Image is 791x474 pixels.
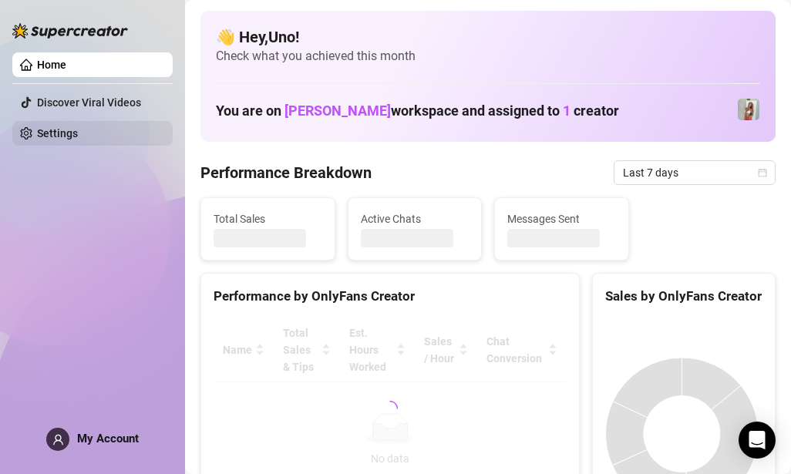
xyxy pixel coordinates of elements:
[37,127,78,140] a: Settings
[216,48,760,65] span: Check what you achieved this month
[758,168,767,177] span: calendar
[623,161,766,184] span: Last 7 days
[37,96,141,109] a: Discover Viral Videos
[200,162,372,183] h4: Performance Breakdown
[361,210,470,227] span: Active Chats
[563,103,571,119] span: 1
[507,210,616,227] span: Messages Sent
[216,26,760,48] h4: 👋 Hey, Uno !
[738,99,759,120] img: Zuri
[214,210,322,227] span: Total Sales
[739,422,776,459] div: Open Intercom Messenger
[37,59,66,71] a: Home
[216,103,619,119] h1: You are on workspace and assigned to creator
[12,23,128,39] img: logo-BBDzfeDw.svg
[605,286,762,307] div: Sales by OnlyFans Creator
[382,400,399,417] span: loading
[77,432,139,445] span: My Account
[52,434,64,445] span: user
[284,103,391,119] span: [PERSON_NAME]
[214,286,567,307] div: Performance by OnlyFans Creator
